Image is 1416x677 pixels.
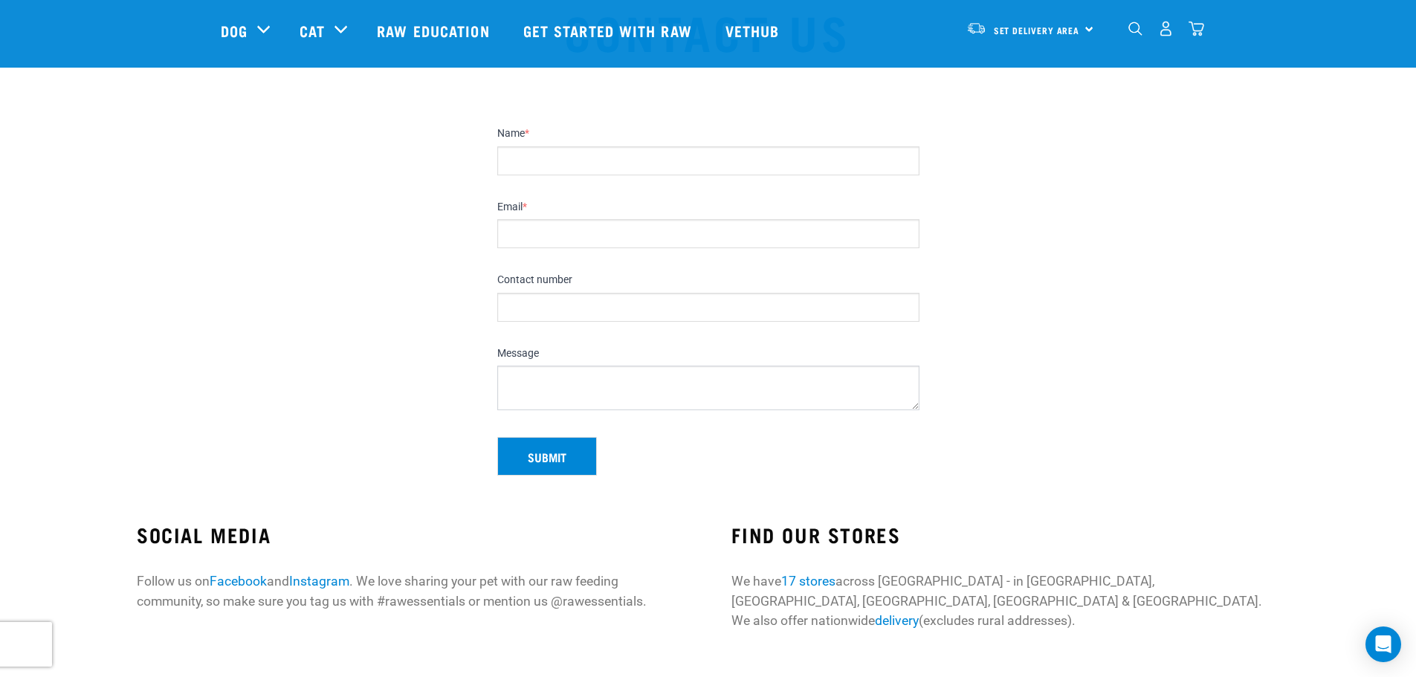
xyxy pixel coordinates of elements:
[497,201,919,214] label: Email
[508,1,711,60] a: Get started with Raw
[137,571,684,611] p: Follow us on and . We love sharing your pet with our raw feeding community, so make sure you tag ...
[497,347,919,360] label: Message
[137,523,684,546] h3: SOCIAL MEDIA
[210,574,267,589] a: Facebook
[1365,626,1401,662] div: Open Intercom Messenger
[731,571,1278,630] p: We have across [GEOGRAPHIC_DATA] - in [GEOGRAPHIC_DATA], [GEOGRAPHIC_DATA], [GEOGRAPHIC_DATA], [G...
[497,127,919,140] label: Name
[1189,21,1204,36] img: home-icon@2x.png
[781,574,835,589] a: 17 stores
[289,574,349,589] a: Instagram
[497,273,919,287] label: Contact number
[875,613,919,628] a: delivery
[300,19,325,42] a: Cat
[1128,22,1142,36] img: home-icon-1@2x.png
[497,437,597,476] button: Submit
[994,27,1080,33] span: Set Delivery Area
[711,1,798,60] a: Vethub
[1158,21,1174,36] img: user.png
[731,523,1278,546] h3: FIND OUR STORES
[362,1,508,60] a: Raw Education
[966,22,986,35] img: van-moving.png
[221,19,248,42] a: Dog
